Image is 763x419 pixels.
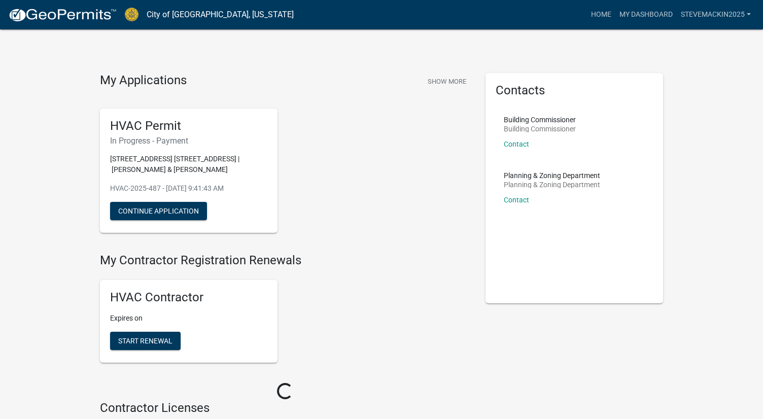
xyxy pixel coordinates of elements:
[118,337,172,345] span: Start Renewal
[504,172,600,179] p: Planning & Zoning Department
[110,136,267,146] h6: In Progress - Payment
[100,73,187,88] h4: My Applications
[504,125,576,132] p: Building Commissioner
[110,290,267,305] h5: HVAC Contractor
[504,196,529,204] a: Contact
[496,83,653,98] h5: Contacts
[100,253,470,371] wm-registration-list-section: My Contractor Registration Renewals
[587,5,615,24] a: Home
[424,73,470,90] button: Show More
[110,183,267,194] p: HVAC-2025-487 - [DATE] 9:41:43 AM
[110,332,181,350] button: Start Renewal
[504,140,529,148] a: Contact
[504,181,600,188] p: Planning & Zoning Department
[677,5,755,24] a: Stevemackin2025
[110,119,267,133] h5: HVAC Permit
[100,401,470,415] h4: Contractor Licenses
[615,5,677,24] a: My Dashboard
[125,8,138,21] img: City of Jeffersonville, Indiana
[147,6,294,23] a: City of [GEOGRAPHIC_DATA], [US_STATE]
[110,202,207,220] button: Continue Application
[100,253,470,268] h4: My Contractor Registration Renewals
[110,313,267,324] p: Expires on
[504,116,576,123] p: Building Commissioner
[110,154,267,175] p: [STREET_ADDRESS] [STREET_ADDRESS] | [PERSON_NAME] & [PERSON_NAME]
